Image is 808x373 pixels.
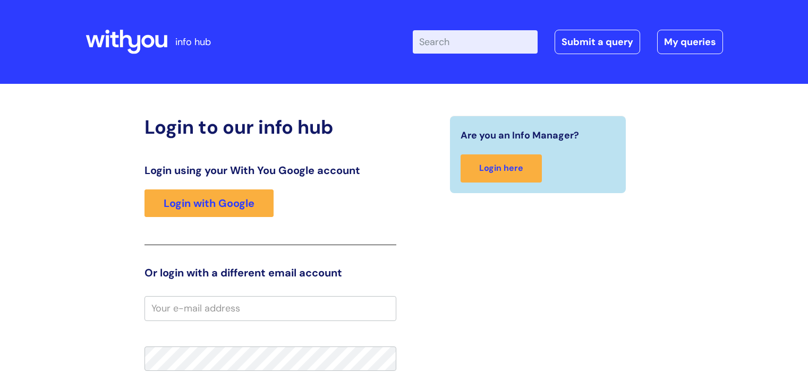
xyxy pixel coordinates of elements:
[144,164,396,177] h3: Login using your With You Google account
[144,116,396,138] h2: Login to our info hub
[144,266,396,279] h3: Or login with a different email account
[657,30,723,54] a: My queries
[461,127,579,144] span: Are you an Info Manager?
[144,189,274,217] a: Login with Google
[175,33,211,50] p: info hub
[461,154,542,183] a: Login here
[413,30,538,54] input: Search
[555,30,640,54] a: Submit a query
[144,296,396,320] input: Your e-mail address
